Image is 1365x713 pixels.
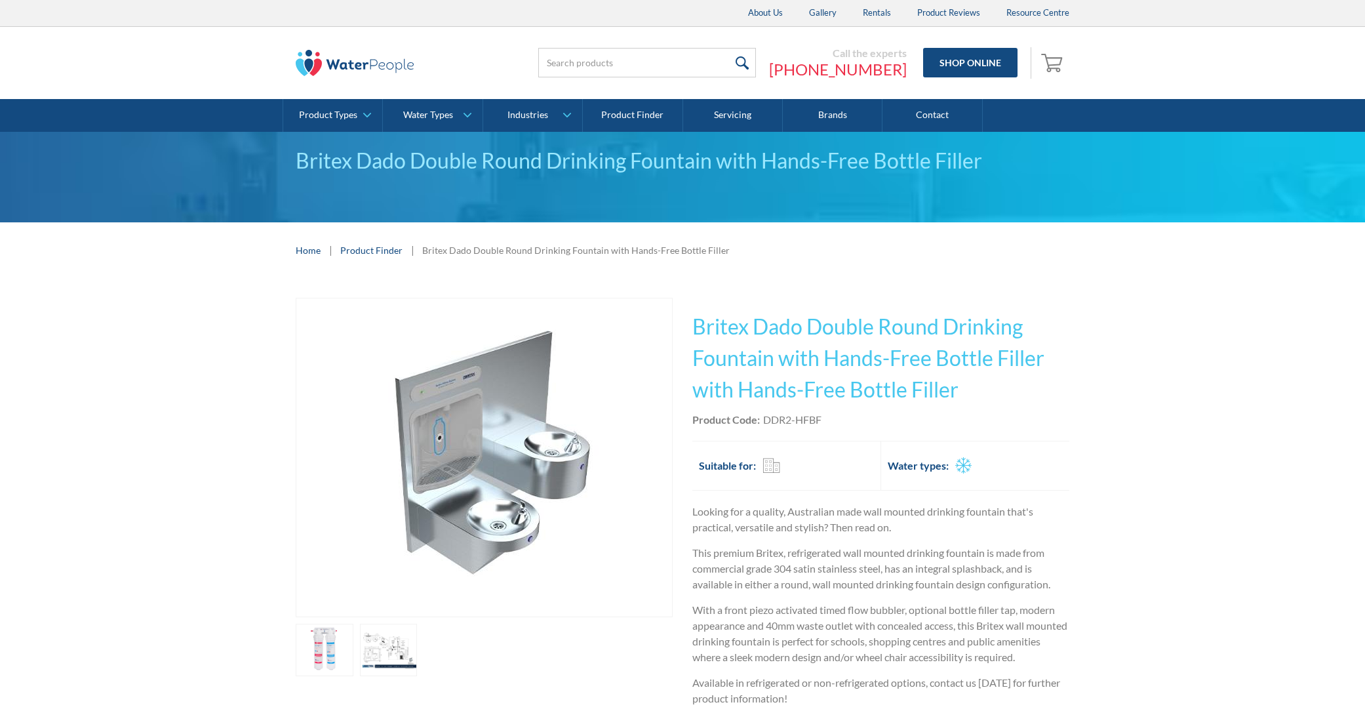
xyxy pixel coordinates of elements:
[296,50,414,76] img: The Water People
[882,99,982,132] a: Contact
[299,110,357,121] div: Product Types
[769,47,907,60] div: Call the experts
[763,412,821,428] div: DDR2-HFBF
[692,413,760,426] strong: Product Code:
[583,99,682,132] a: Product Finder
[692,602,1069,665] p: With a front piezo activated timed flow bubbler, optional bottle filler tap, modern appearance an...
[360,624,418,676] a: open lightbox
[403,110,453,121] div: Water Types
[383,99,482,132] a: Water Types
[296,624,353,676] a: open lightbox
[296,243,321,257] a: Home
[699,458,756,474] h2: Suitable for:
[507,110,548,121] div: Industries
[340,243,403,257] a: Product Finder
[692,311,1069,405] h1: Britex Dado Double Round Drinking Fountain with Hands-Free Bottle Filler with Hands-Free Bottle F...
[283,99,382,132] a: Product Types
[296,298,673,617] a: open lightbox
[483,99,582,132] a: Industries
[1038,47,1069,79] a: Open empty cart
[692,675,1069,706] p: Available in refrigerated or non-refrigerated options, contact us [DATE] for further product info...
[1041,52,1066,73] img: shopping cart
[538,48,756,77] input: Search products
[783,99,882,132] a: Brands
[888,458,949,474] h2: Water types:
[692,545,1069,592] p: This premium Britex, refrigerated wall mounted drinking fountain is made from commercial grade 30...
[923,48,1018,77] a: Shop Online
[327,242,334,258] div: |
[769,60,907,79] a: [PHONE_NUMBER]
[409,242,416,258] div: |
[422,243,730,257] div: Britex Dado Double Round Drinking Fountain with Hands-Free Bottle Filler
[325,298,643,617] img: Britex Dado Double Round Drinking Fountain with Hands-Free Bottle Filler
[692,504,1069,535] p: Looking for a quality, Australian made wall mounted drinking fountain that's practical, versatile...
[683,99,783,132] a: Servicing
[296,145,1069,176] div: Britex Dado Double Round Drinking Fountain with Hands-Free Bottle Filler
